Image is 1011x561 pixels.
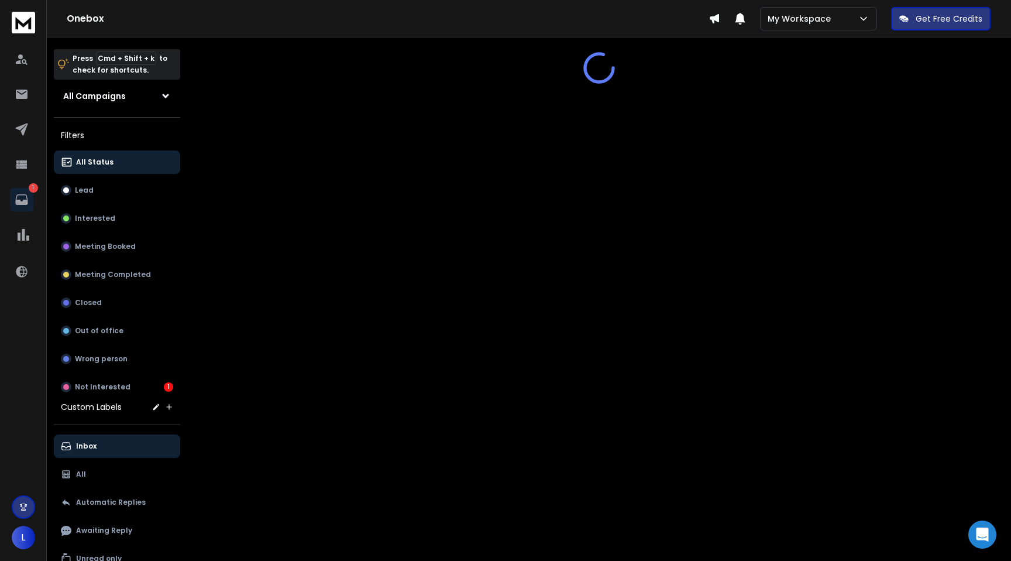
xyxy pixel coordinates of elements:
button: All Campaigns [54,84,180,108]
button: All Status [54,150,180,174]
button: Lead [54,179,180,202]
h1: All Campaigns [63,90,126,102]
button: Meeting Booked [54,235,180,258]
p: Automatic Replies [76,498,146,507]
button: Interested [54,207,180,230]
button: All [54,463,180,486]
a: 1 [10,188,33,211]
p: Press to check for shortcuts. [73,53,167,76]
button: L [12,526,35,549]
p: Meeting Booked [75,242,136,251]
p: Closed [75,298,102,307]
p: Get Free Credits [916,13,982,25]
div: 1 [164,382,173,392]
p: Meeting Completed [75,270,151,279]
p: Wrong person [75,354,128,364]
h3: Custom Labels [61,401,122,413]
p: My Workspace [768,13,835,25]
p: Out of office [75,326,123,336]
button: Automatic Replies [54,491,180,514]
h3: Filters [54,127,180,143]
p: Inbox [76,442,97,451]
button: Closed [54,291,180,314]
button: Get Free Credits [891,7,991,30]
p: Awaiting Reply [76,526,132,535]
button: Wrong person [54,347,180,371]
p: Interested [75,214,115,223]
button: Meeting Completed [54,263,180,286]
h1: Onebox [67,12,709,26]
p: All [76,470,86,479]
button: Awaiting Reply [54,519,180,542]
button: Not Interested1 [54,375,180,399]
button: Inbox [54,435,180,458]
p: Not Interested [75,382,130,392]
img: logo [12,12,35,33]
span: Cmd + Shift + k [96,52,156,65]
p: Lead [75,186,94,195]
p: All Status [76,158,114,167]
div: Open Intercom Messenger [968,521,996,549]
button: Out of office [54,319,180,343]
p: 1 [29,183,38,193]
